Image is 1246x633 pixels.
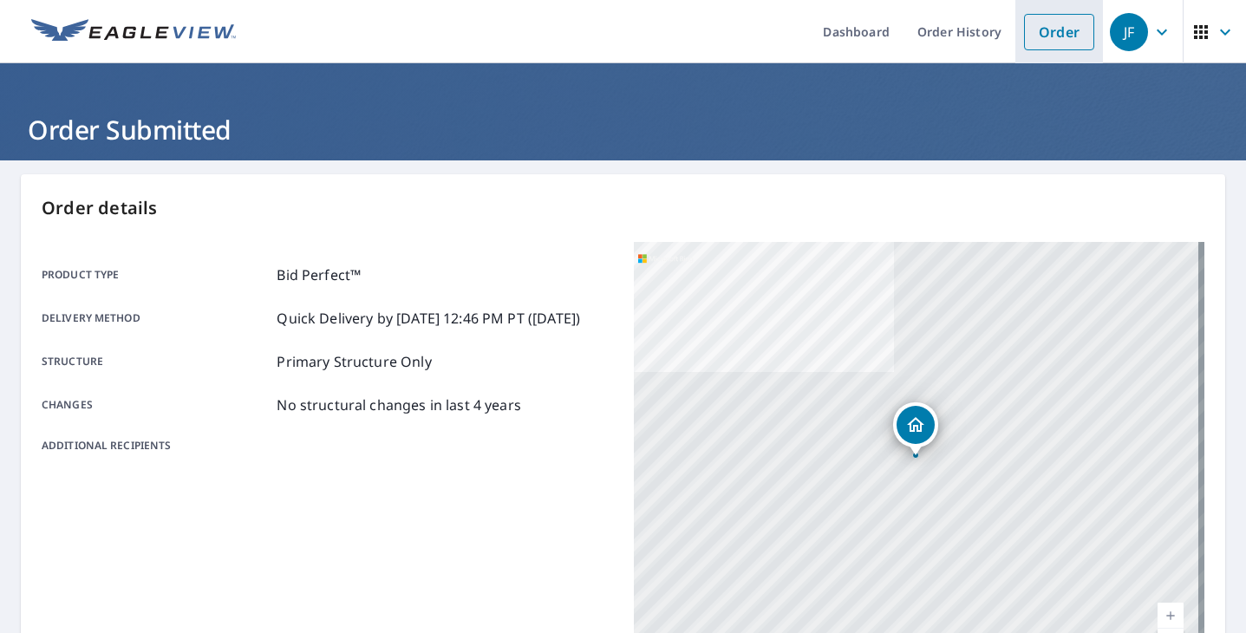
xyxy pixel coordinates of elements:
[1110,13,1148,51] div: JF
[42,308,270,329] p: Delivery method
[1024,14,1094,50] a: Order
[277,308,580,329] p: Quick Delivery by [DATE] 12:46 PM PT ([DATE])
[277,395,521,415] p: No structural changes in last 4 years
[31,19,236,45] img: EV Logo
[277,351,431,372] p: Primary Structure Only
[42,195,1204,221] p: Order details
[42,351,270,372] p: Structure
[277,264,361,285] p: Bid Perfect™
[1158,603,1184,629] a: Current Level 17, Zoom In
[42,264,270,285] p: Product type
[42,395,270,415] p: Changes
[42,438,270,454] p: Additional recipients
[893,402,938,456] div: Dropped pin, building 1, Residential property, 27 Delmar Ave Cresskill, NJ 07626
[21,112,1225,147] h1: Order Submitted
